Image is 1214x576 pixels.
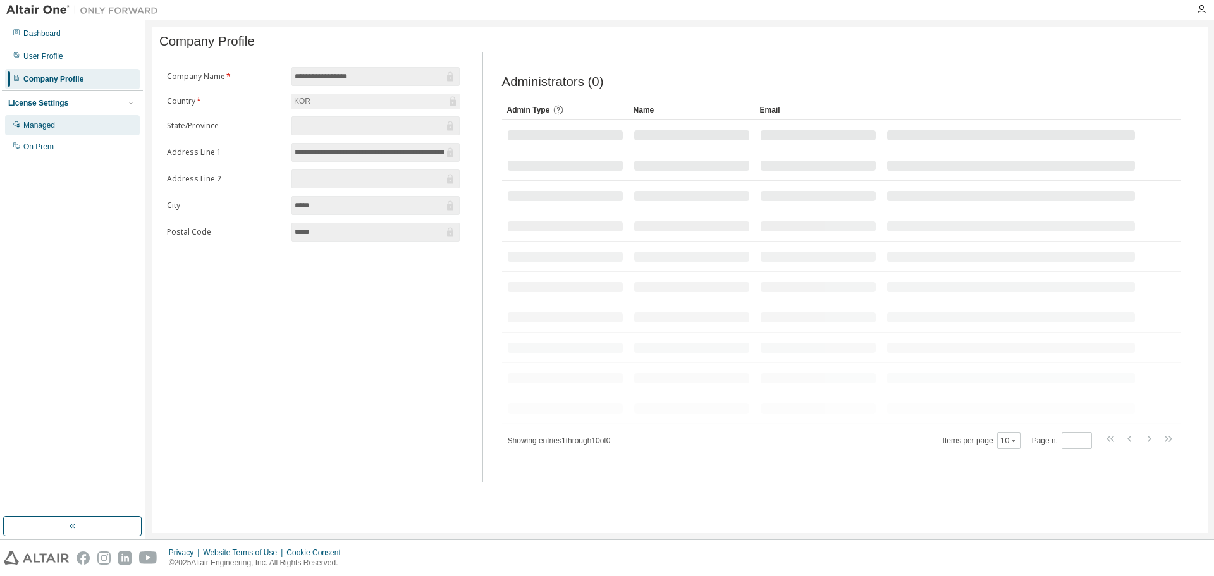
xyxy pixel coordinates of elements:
label: Company Name [167,71,284,82]
img: altair_logo.svg [4,551,69,565]
div: KOR [292,94,312,108]
span: Showing entries 1 through 10 of 0 [508,436,611,445]
div: User Profile [23,51,63,61]
p: © 2025 Altair Engineering, Inc. All Rights Reserved. [169,558,348,568]
label: Address Line 1 [167,147,284,157]
button: 10 [1000,436,1017,446]
span: Page n. [1032,432,1092,449]
div: Email [760,100,876,120]
div: Cookie Consent [286,548,348,558]
div: Company Profile [23,74,83,84]
label: Postal Code [167,227,284,237]
div: Name [634,100,750,120]
label: City [167,200,284,211]
label: Country [167,96,284,106]
img: facebook.svg [77,551,90,565]
img: youtube.svg [139,551,157,565]
div: Managed [23,120,55,130]
span: Administrators (0) [502,75,604,89]
img: Altair One [6,4,164,16]
span: Company Profile [159,34,255,49]
div: KOR [291,94,460,109]
div: Privacy [169,548,203,558]
label: Address Line 2 [167,174,284,184]
div: Dashboard [23,28,61,39]
img: linkedin.svg [118,551,132,565]
div: License Settings [8,98,68,108]
label: State/Province [167,121,284,131]
span: Items per page [943,432,1021,449]
img: instagram.svg [97,551,111,565]
div: On Prem [23,142,54,152]
span: Admin Type [507,106,550,114]
div: Website Terms of Use [203,548,286,558]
